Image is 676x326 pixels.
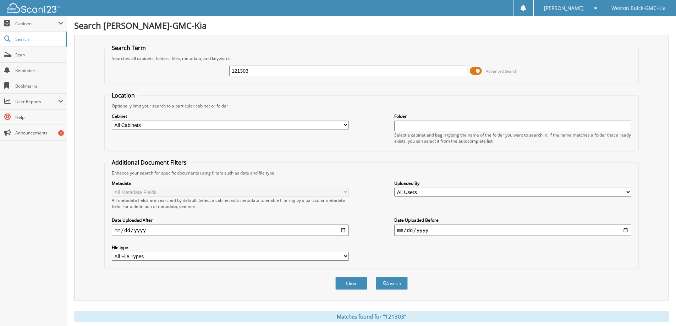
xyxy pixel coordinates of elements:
[108,55,635,61] div: Searches all cabinets, folders, files, metadata, and keywords
[15,99,58,105] span: User Reports
[186,203,196,209] a: here
[112,217,349,223] label: Date Uploaded After
[108,159,190,166] legend: Additional Document Filters
[15,130,63,136] span: Announcements
[15,52,63,58] span: Scan
[15,83,63,89] span: Bookmarks
[74,311,669,322] div: Matches found for "121303"
[112,113,349,119] label: Cabinet
[394,132,631,144] div: Select a cabinet and begin typing the name of the folder you want to search in. If the name match...
[394,225,631,236] input: end
[394,113,631,119] label: Folder
[58,130,64,136] div: 2
[112,244,349,250] label: File type
[7,3,60,13] img: scan123-logo-white.svg
[15,114,63,120] span: Help
[15,36,62,42] span: Search
[641,292,676,326] iframe: Chat Widget
[108,170,635,176] div: Enhance your search for specific documents using filters such as date and file type.
[15,21,58,27] span: Cabinets
[544,6,584,10] span: [PERSON_NAME]
[15,67,63,73] span: Reminders
[486,68,517,74] span: Advanced Search
[335,277,367,290] button: Clear
[112,225,349,236] input: start
[74,20,669,31] h1: Search [PERSON_NAME]-GMC-Kia
[611,6,666,10] span: Weston Buick-GMC-Kia
[108,44,149,52] legend: Search Term
[108,92,138,99] legend: Location
[108,103,635,109] div: Optionally limit your search to a particular cabinet or folder
[394,180,631,186] label: Uploaded By
[112,180,349,186] label: Metadata
[376,277,408,290] button: Search
[394,217,631,223] label: Date Uploaded Before
[112,197,349,209] div: All metadata fields are searched by default. Select a cabinet with metadata to enable filtering b...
